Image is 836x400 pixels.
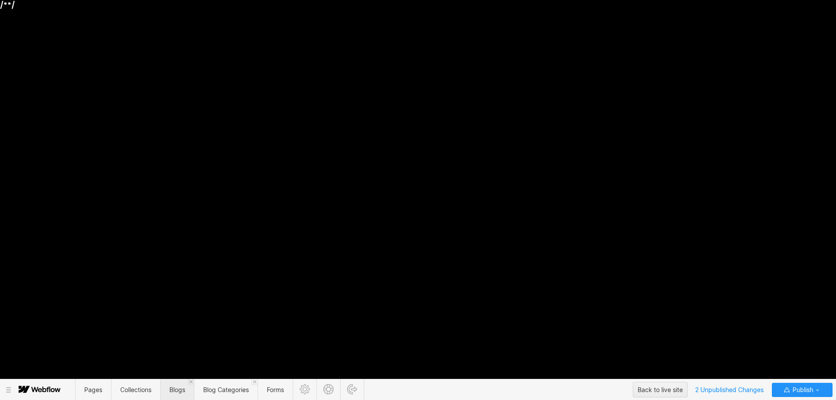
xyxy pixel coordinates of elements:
[188,379,194,385] a: Close 'Blogs' tab
[267,386,284,393] span: Forms
[691,383,768,396] span: 2 Unpublished Changes
[169,386,185,393] span: Blogs
[772,383,832,397] button: Publish
[791,383,813,396] span: Publish
[638,383,683,396] div: Back to live site
[203,386,249,393] span: Blog Categories
[84,386,102,393] span: Pages
[251,379,258,385] a: Close 'Blog Categories' tab
[633,382,688,397] button: Back to live site
[120,386,151,393] span: Collections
